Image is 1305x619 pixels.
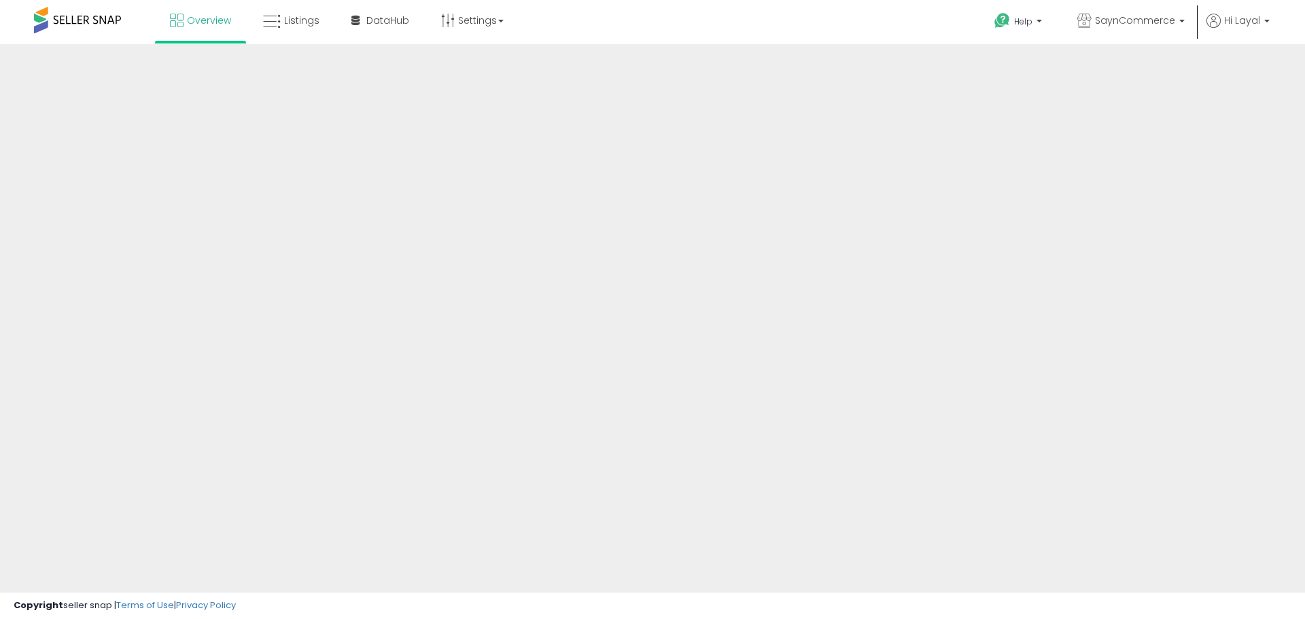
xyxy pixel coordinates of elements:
div: seller snap | | [14,599,236,612]
a: Terms of Use [116,599,174,612]
a: Hi Layal [1206,14,1270,44]
a: Help [984,2,1056,44]
span: Overview [187,14,231,27]
span: DataHub [366,14,409,27]
i: Get Help [994,12,1011,29]
span: Hi Layal [1224,14,1260,27]
a: Privacy Policy [176,599,236,612]
span: Help [1014,16,1032,27]
strong: Copyright [14,599,63,612]
span: SaynCommerce [1095,14,1175,27]
span: Listings [284,14,319,27]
